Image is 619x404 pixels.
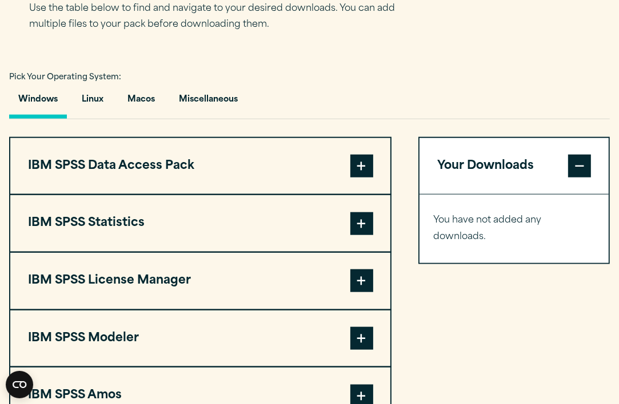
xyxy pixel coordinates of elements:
p: You have not added any downloads. [433,212,595,245]
button: IBM SPSS Statistics [10,195,390,252]
button: IBM SPSS License Manager [10,253,390,309]
button: Your Downloads [420,138,609,195]
button: Open CMP widget [6,371,33,398]
p: Use the table below to find and navigate to your desired downloads. You can add multiple files to... [30,1,413,34]
button: Linux [73,86,113,119]
button: Windows [9,86,67,119]
button: Macos [118,86,164,119]
button: IBM SPSS Data Access Pack [10,138,390,195]
button: Miscellaneous [170,86,247,119]
button: IBM SPSS Modeler [10,310,390,367]
div: Your Downloads [420,194,609,262]
span: Pick Your Operating System: [9,74,121,81]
